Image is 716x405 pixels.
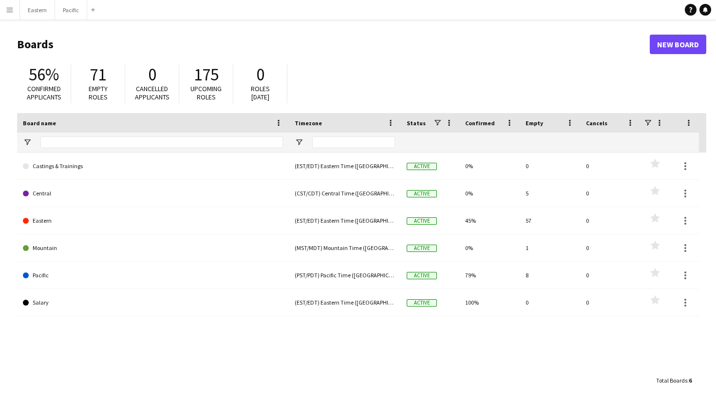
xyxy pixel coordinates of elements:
div: 0 [580,180,641,207]
span: Active [407,217,437,225]
button: Open Filter Menu [295,138,303,147]
input: Timezone Filter Input [312,136,395,148]
div: 0 [580,289,641,316]
a: Pacific [23,262,283,289]
div: (CST/CDT) Central Time ([GEOGRAPHIC_DATA] & [GEOGRAPHIC_DATA]) [289,180,401,207]
button: Eastern [20,0,55,19]
span: Timezone [295,119,322,127]
span: 0 [256,64,264,85]
span: 0 [148,64,156,85]
span: 56% [29,64,59,85]
div: 57 [520,207,580,234]
div: (PST/PDT) Pacific Time ([GEOGRAPHIC_DATA] & [GEOGRAPHIC_DATA]) [289,262,401,289]
span: Active [407,245,437,252]
div: 8 [520,262,580,289]
div: 45% [459,207,520,234]
button: Open Filter Menu [23,138,32,147]
div: 0 [520,289,580,316]
div: 0 [580,207,641,234]
a: Central [23,180,283,207]
span: Active [407,272,437,279]
div: 0 [580,262,641,289]
span: Active [407,299,437,307]
a: Eastern [23,207,283,234]
span: 71 [90,64,106,85]
span: Cancels [586,119,607,127]
input: Board name Filter Input [40,136,283,148]
span: Board name [23,119,56,127]
a: Castings & Trainings [23,153,283,180]
a: Salary [23,289,283,316]
span: Upcoming roles [190,84,222,101]
span: Confirmed [465,119,495,127]
span: Roles [DATE] [251,84,270,101]
div: 0% [459,180,520,207]
span: Empty roles [89,84,108,101]
div: 0% [459,153,520,179]
span: Active [407,163,437,170]
div: 79% [459,262,520,289]
div: (EST/EDT) Eastern Time ([GEOGRAPHIC_DATA] & [GEOGRAPHIC_DATA]) [289,153,401,179]
div: 0 [580,153,641,179]
span: Empty [526,119,543,127]
div: 0 [520,153,580,179]
span: Active [407,190,437,197]
div: 0 [580,234,641,261]
a: Mountain [23,234,283,262]
div: 1 [520,234,580,261]
div: (EST/EDT) Eastern Time ([GEOGRAPHIC_DATA] & [GEOGRAPHIC_DATA]) [289,207,401,234]
a: New Board [650,35,706,54]
button: Pacific [55,0,87,19]
span: 6 [689,377,692,384]
div: (EST/EDT) Eastern Time ([GEOGRAPHIC_DATA] & [GEOGRAPHIC_DATA]) [289,289,401,316]
span: Cancelled applicants [135,84,170,101]
h1: Boards [17,37,650,52]
span: Total Boards [656,377,687,384]
div: 0% [459,234,520,261]
span: Status [407,119,426,127]
span: Confirmed applicants [27,84,61,101]
div: (MST/MDT) Mountain Time ([GEOGRAPHIC_DATA] & [GEOGRAPHIC_DATA]) [289,234,401,261]
div: 5 [520,180,580,207]
div: 100% [459,289,520,316]
div: : [656,371,692,390]
span: 175 [194,64,219,85]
